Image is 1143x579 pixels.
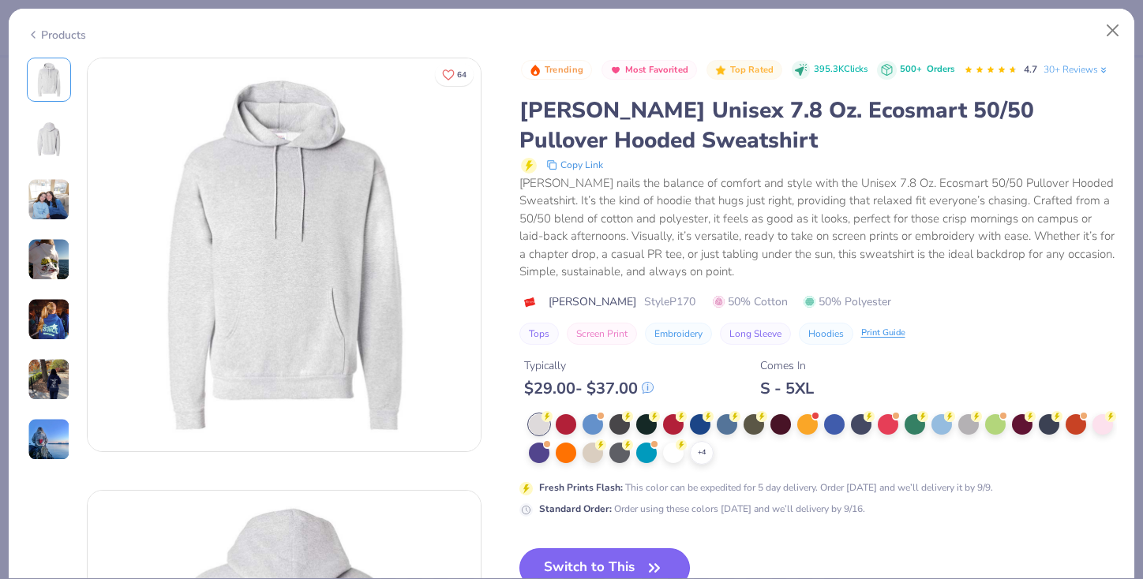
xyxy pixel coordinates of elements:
div: Order using these colors [DATE] and we’ll delivery by 9/16. [539,502,865,516]
span: 4.7 [1024,63,1037,76]
button: Screen Print [567,323,637,345]
div: [PERSON_NAME] nails the balance of comfort and style with the Unisex 7.8 Oz. Ecosmart 50/50 Pullo... [519,174,1117,281]
button: Close [1098,16,1128,46]
button: Tops [519,323,559,345]
button: Embroidery [645,323,712,345]
img: Front [88,58,481,451]
span: + 4 [698,447,706,458]
div: 4.7 Stars [964,58,1017,83]
a: 30+ Reviews [1044,62,1109,77]
div: Comes In [760,357,814,374]
button: Long Sleeve [720,323,791,345]
img: User generated content [28,358,70,401]
div: This color can be expedited for 5 day delivery. Order [DATE] and we’ll delivery it by 9/9. [539,480,993,495]
img: Front [30,61,68,99]
button: copy to clipboard [542,155,608,174]
span: 50% Polyester [804,293,891,310]
span: Trending [545,65,583,74]
span: Style P170 [644,293,695,310]
div: Print Guide [861,327,905,340]
span: Most Favorited [625,65,688,74]
span: Orders [927,63,954,75]
div: [PERSON_NAME] Unisex 7.8 Oz. Ecosmart 50/50 Pullover Hooded Sweatshirt [519,95,1117,155]
img: Most Favorited sort [609,64,622,77]
span: 64 [457,71,467,79]
img: brand logo [519,296,541,308]
div: 500+ [900,63,954,77]
div: $ 29.00 - $ 37.00 [524,379,654,398]
div: Products [27,27,86,43]
button: Like [435,63,474,86]
span: [PERSON_NAME] [549,293,636,310]
div: Typically [524,357,654,374]
span: 395.3K Clicks [814,63,868,77]
img: User generated content [28,298,70,341]
img: User generated content [28,178,70,221]
img: User generated content [28,238,70,281]
button: Hoodies [799,323,853,345]
span: Top Rated [730,65,774,74]
span: 50% Cotton [713,293,788,310]
button: Badge Button [521,60,592,80]
strong: Standard Order : [539,502,612,515]
strong: Fresh Prints Flash : [539,481,623,494]
div: S - 5XL [760,379,814,398]
img: Top Rated sort [714,64,727,77]
button: Badge Button [601,60,697,80]
button: Badge Button [706,60,782,80]
img: Trending sort [529,64,542,77]
img: User generated content [28,418,70,461]
img: Back [30,121,68,159]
